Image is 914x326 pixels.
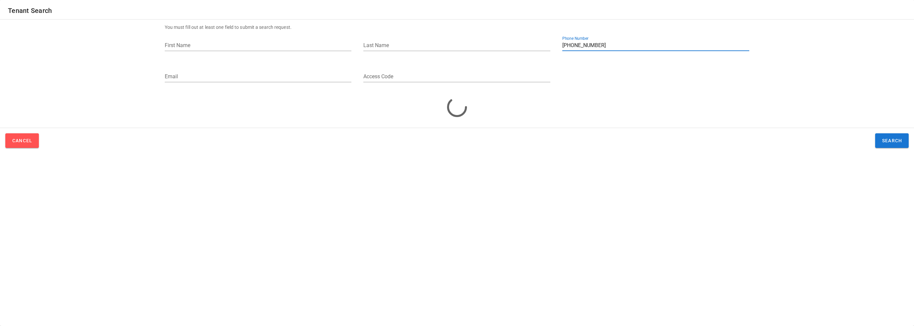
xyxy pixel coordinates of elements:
button: Cancel [5,133,39,148]
button: Search [875,133,909,148]
div: You must fill out at least one field to submit a search request. [165,24,750,31]
label: Phone Number [562,36,589,41]
span: Cancel [12,138,33,143]
span: Search [882,138,902,143]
